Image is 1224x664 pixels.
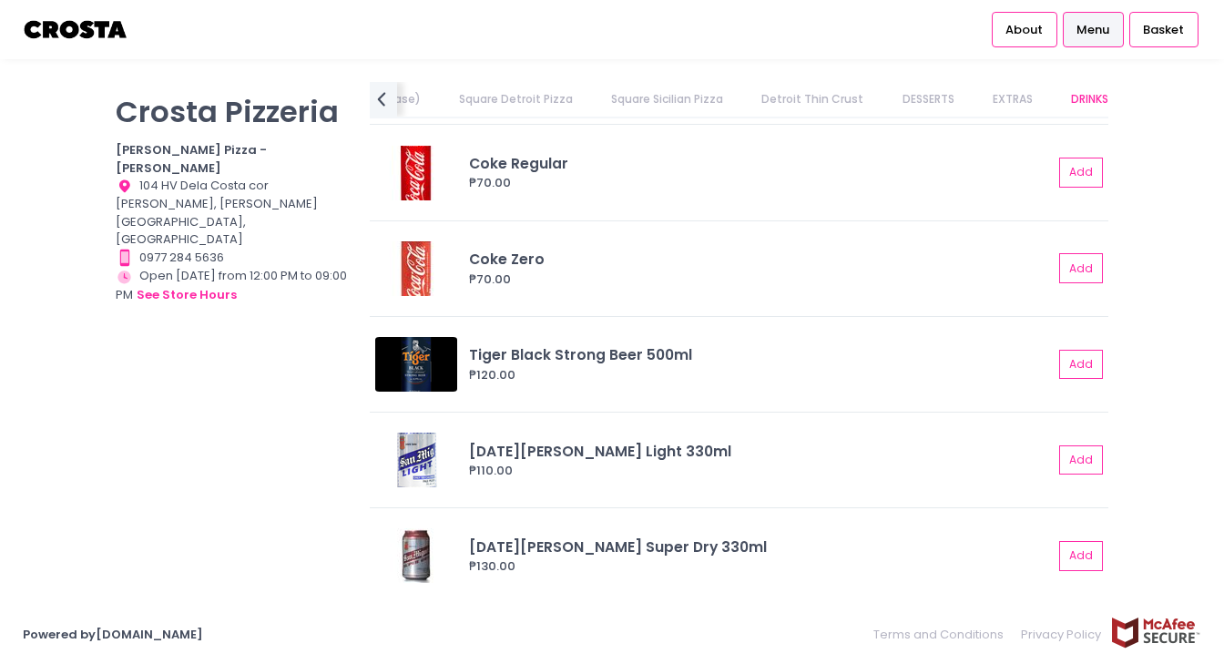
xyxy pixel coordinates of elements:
div: Open [DATE] from 12:00 PM to 09:00 PM [116,267,347,305]
button: see store hours [136,285,238,305]
img: San Miguel Light 330ml [375,433,457,487]
button: Add [1059,350,1103,380]
a: Detroit Thin Crust [744,82,882,117]
b: [PERSON_NAME] Pizza - [PERSON_NAME] [116,141,267,177]
div: [DATE][PERSON_NAME] Super Dry 330ml [469,536,1053,557]
a: Menu [1063,12,1124,46]
div: ₱70.00 [469,174,1053,192]
div: Coke Zero [469,249,1053,270]
span: About [1005,21,1043,39]
button: Add [1059,253,1103,283]
div: Tiger Black Strong Beer 500ml [469,344,1053,365]
img: Coke Zero [375,241,457,296]
button: Add [1059,158,1103,188]
img: Coke Regular [375,146,457,200]
span: Basket [1143,21,1184,39]
div: [DATE][PERSON_NAME] Light 330ml [469,441,1053,462]
img: San Miguel Super Dry 330ml [375,528,457,583]
div: ₱130.00 [469,557,1053,576]
a: Powered by[DOMAIN_NAME] [23,626,203,643]
button: Add [1059,541,1103,571]
a: EXTRAS [974,82,1050,117]
div: ₱120.00 [469,366,1053,384]
img: mcafee-secure [1110,617,1201,649]
img: logo [23,14,129,46]
a: DRINKS [1054,82,1127,117]
div: 0977 284 5636 [116,249,347,267]
div: ₱110.00 [469,462,1053,480]
div: Coke Regular [469,153,1053,174]
p: Crosta Pizzeria [116,94,347,129]
a: Terms and Conditions [873,617,1013,652]
a: Privacy Policy [1013,617,1111,652]
span: Menu [1076,21,1109,39]
div: ₱70.00 [469,271,1053,289]
button: Add [1059,445,1103,475]
a: About [992,12,1057,46]
div: 104 HV Dela Costa cor [PERSON_NAME], [PERSON_NAME][GEOGRAPHIC_DATA], [GEOGRAPHIC_DATA] [116,177,347,249]
a: Square Detroit Pizza [441,82,590,117]
a: Square Sicilian Pizza [594,82,741,117]
a: DESSERTS [884,82,972,117]
img: Tiger Black Strong Beer 500ml [375,337,457,392]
